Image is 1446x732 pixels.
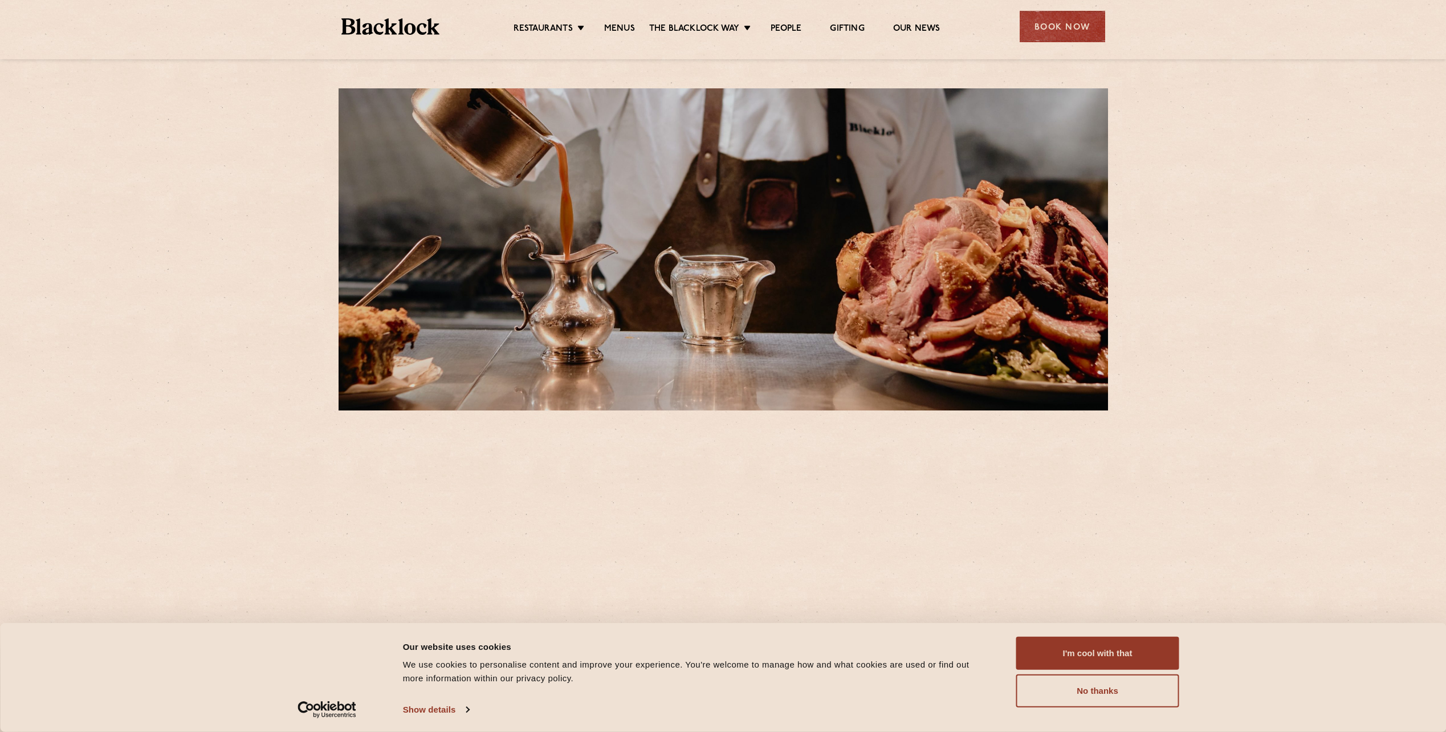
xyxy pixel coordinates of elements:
[1016,674,1179,707] button: No thanks
[649,23,739,36] a: The Blacklock Way
[1016,637,1179,670] button: I'm cool with that
[1020,11,1105,42] div: Book Now
[341,18,440,35] img: BL_Textured_Logo-footer-cropped.svg
[771,23,801,36] a: People
[830,23,864,36] a: Gifting
[403,701,469,718] a: Show details
[893,23,940,36] a: Our News
[277,701,377,718] a: Usercentrics Cookiebot - opens in a new window
[403,658,991,685] div: We use cookies to personalise content and improve your experience. You're welcome to manage how a...
[514,23,573,36] a: Restaurants
[403,640,991,653] div: Our website uses cookies
[604,23,635,36] a: Menus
